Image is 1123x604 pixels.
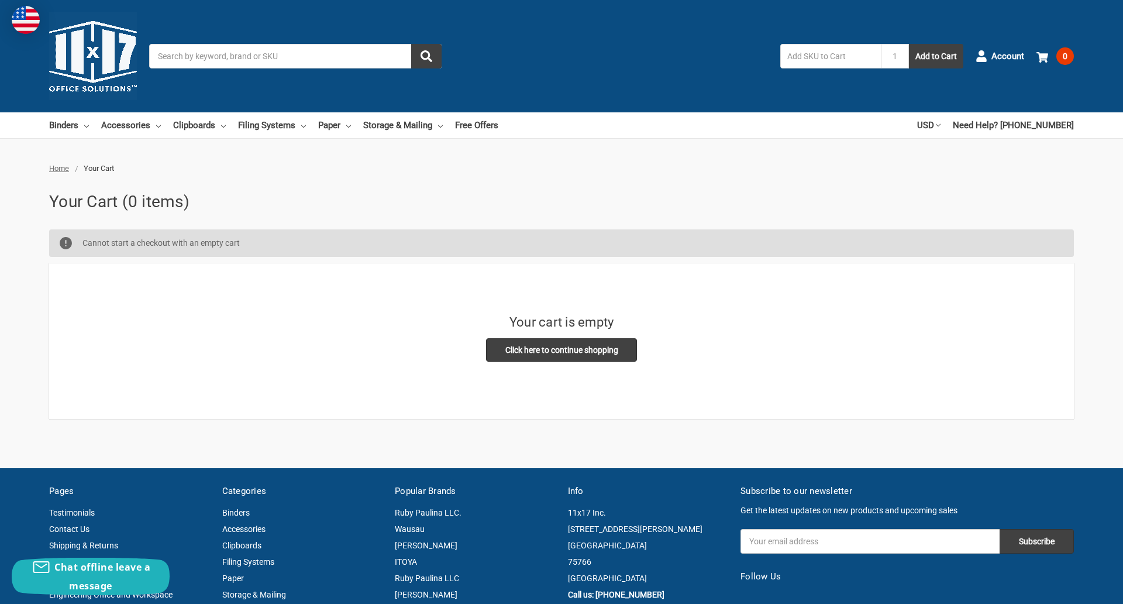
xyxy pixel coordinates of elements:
h1: Your Cart (0 items) [49,190,1074,214]
a: USD [917,112,941,138]
img: duty and tax information for United States [12,6,40,34]
a: Wausau [395,524,425,534]
input: Your email address [740,529,1000,554]
a: Shipping & Returns [49,541,118,550]
a: ITOYA [395,557,417,567]
a: Call us: [PHONE_NUMBER] [568,590,664,599]
a: Free Offers [455,112,498,138]
a: Need Help? [PHONE_NUMBER] [953,112,1074,138]
a: Testimonials [49,508,95,517]
span: Chat offline leave a message [54,561,150,592]
a: Binders [222,508,250,517]
a: Ruby Paulina LLC. [395,508,461,517]
a: [PERSON_NAME] [395,590,457,599]
span: 0 [1056,47,1074,65]
iframe: Google Customer Reviews [1026,572,1123,604]
a: Home [49,164,69,173]
h5: Subscribe to our newsletter [740,485,1074,498]
button: Add to Cart [909,44,963,68]
a: Clipboards [173,112,226,138]
span: Your Cart [84,164,114,173]
input: Add SKU to Cart [780,44,881,68]
a: Accessories [222,524,266,534]
img: 11x17.com [49,12,137,100]
address: 11x17 Inc. [STREET_ADDRESS][PERSON_NAME] [GEOGRAPHIC_DATA] 75766 [GEOGRAPHIC_DATA] [568,505,729,586]
button: Chat offline leave a message [12,558,170,595]
a: Storage & Mailing [222,590,286,599]
input: Subscribe [1000,529,1074,554]
h5: Info [568,485,729,498]
a: Filing Systems [222,557,274,567]
a: Clipboards [222,541,261,550]
a: Accessories [101,112,161,138]
a: [PERSON_NAME] [395,541,457,550]
a: Filing Systems [238,112,306,138]
h5: Popular Brands [395,485,556,498]
a: Account [976,41,1024,71]
p: Get the latest updates on new products and upcoming sales [740,505,1074,517]
h5: Follow Us [740,570,1074,584]
a: Ruby Paulina LLC [395,574,459,583]
a: Storage & Mailing [363,112,443,138]
a: Contact Us [49,524,89,534]
a: Paper [318,112,351,138]
h5: Categories [222,485,383,498]
span: Account [991,50,1024,63]
span: Cannot start a checkout with an empty cart [82,238,240,248]
h3: Your cart is empty [509,313,614,332]
a: 0 [1036,41,1074,71]
h5: Pages [49,485,210,498]
input: Search by keyword, brand or SKU [149,44,442,68]
a: Click here to continue shopping [486,338,638,362]
a: Binders [49,112,89,138]
a: Paper [222,574,244,583]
